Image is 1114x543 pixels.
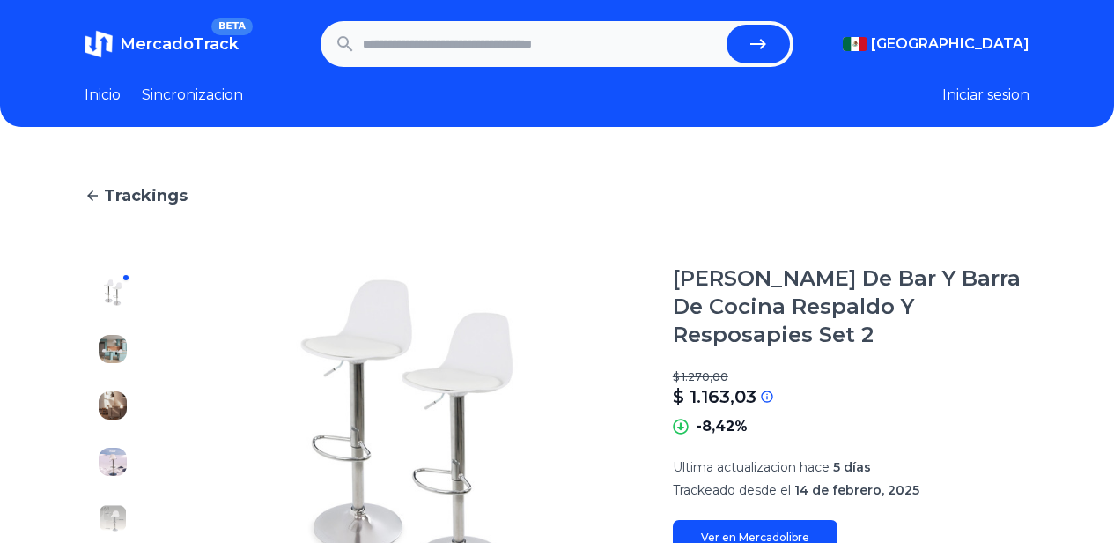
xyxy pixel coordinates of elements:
img: Sillas De Bar Y Barra De Cocina Respaldo Y Resposapies Set 2 [99,448,127,476]
p: $ 1.270,00 [673,370,1029,384]
a: Sincronizacion [142,85,243,106]
img: Sillas De Bar Y Barra De Cocina Respaldo Y Resposapies Set 2 [99,335,127,363]
a: Trackings [85,183,1029,208]
span: Ultima actualizacion hace [673,459,830,475]
span: BETA [211,18,253,35]
span: Trackings [104,183,188,208]
h1: [PERSON_NAME] De Bar Y Barra De Cocina Respaldo Y Resposapies Set 2 [673,264,1029,349]
span: MercadoTrack [120,34,239,54]
img: Sillas De Bar Y Barra De Cocina Respaldo Y Resposapies Set 2 [99,279,127,307]
img: Sillas De Bar Y Barra De Cocina Respaldo Y Resposapies Set 2 [99,504,127,532]
span: 5 días [833,459,871,475]
span: Trackeado desde el [673,482,791,498]
span: [GEOGRAPHIC_DATA] [871,33,1029,55]
img: Mexico [843,37,867,51]
p: -8,42% [696,416,748,437]
button: Iniciar sesion [942,85,1029,106]
img: MercadoTrack [85,30,113,58]
button: [GEOGRAPHIC_DATA] [843,33,1029,55]
span: 14 de febrero, 2025 [794,482,919,498]
a: MercadoTrackBETA [85,30,239,58]
p: $ 1.163,03 [673,384,756,409]
img: Sillas De Bar Y Barra De Cocina Respaldo Y Resposapies Set 2 [99,391,127,420]
a: Inicio [85,85,121,106]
